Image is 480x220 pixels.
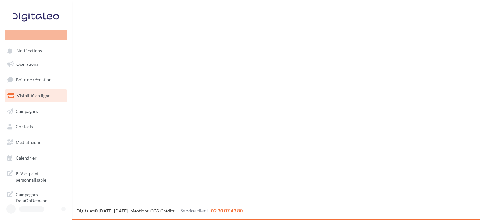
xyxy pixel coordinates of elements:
span: Campagnes DataOnDemand [16,190,64,204]
span: Campagnes [16,108,38,114]
a: Campagnes DataOnDemand [4,188,68,206]
a: Crédits [160,208,175,213]
a: Calendrier [4,151,68,165]
a: Boîte de réception [4,73,68,86]
a: Campagnes [4,105,68,118]
a: Contacts [4,120,68,133]
span: Contacts [16,124,33,129]
a: PLV et print personnalisable [4,167,68,185]
span: Médiathèque [16,140,41,145]
a: Visibilité en ligne [4,89,68,102]
span: © [DATE]-[DATE] - - - [77,208,243,213]
span: Boîte de réception [16,77,52,82]
a: CGS [150,208,159,213]
span: Notifications [17,48,42,54]
a: Digitaleo [77,208,94,213]
span: PLV et print personnalisable [16,169,64,183]
span: Service client [180,207,208,213]
span: Visibilité en ligne [17,93,50,98]
a: Mentions [130,208,149,213]
span: Opérations [16,61,38,67]
span: Calendrier [16,155,37,161]
a: Opérations [4,58,68,71]
div: Nouvelle campagne [5,30,67,40]
span: 02 30 07 43 80 [211,207,243,213]
a: Médiathèque [4,136,68,149]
